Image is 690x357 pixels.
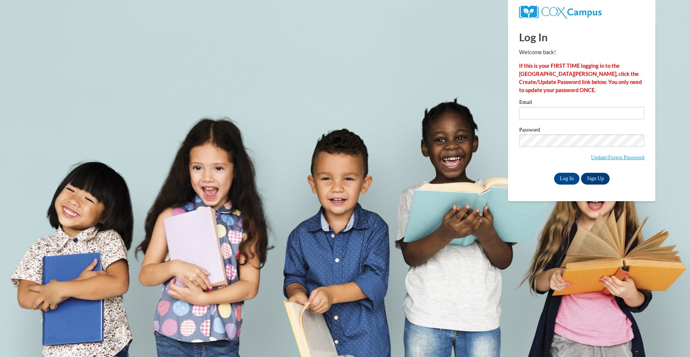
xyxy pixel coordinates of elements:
[591,154,644,160] a: Update/Forgot Password
[519,63,642,93] strong: If this is your FIRST TIME logging in to the [GEOGRAPHIC_DATA][PERSON_NAME], click the Create/Upd...
[519,48,644,56] p: Welcome back!
[519,8,601,15] a: COX Campus
[519,29,644,45] h1: Log In
[519,99,644,107] label: Email
[581,173,610,185] a: Sign Up
[519,6,601,19] img: COX Campus
[519,127,644,134] label: Password
[554,173,580,185] input: Log In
